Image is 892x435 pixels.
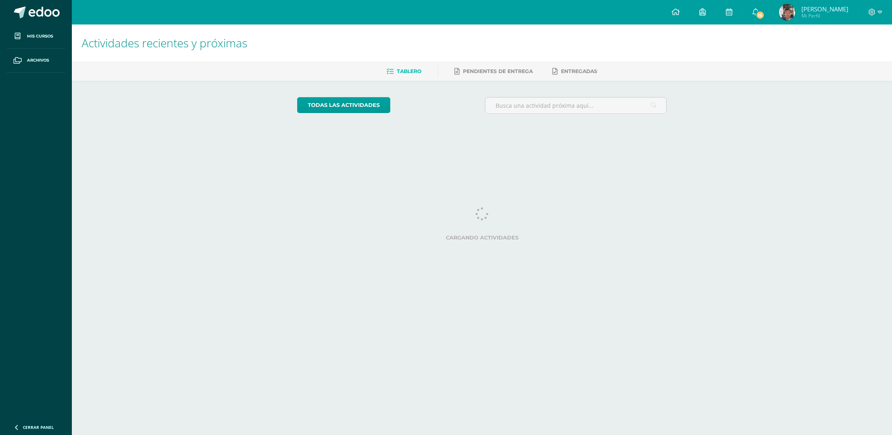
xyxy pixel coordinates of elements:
span: Mi Perfil [801,12,848,19]
a: Mis cursos [7,24,65,49]
span: [PERSON_NAME] [801,5,848,13]
img: 96c9cd2fe9ce06aeda219ab074cc2f2d.png [779,4,795,20]
input: Busca una actividad próxima aquí... [485,98,666,113]
span: Tablero [397,68,421,74]
span: Entregadas [561,68,597,74]
span: Archivos [27,57,49,64]
span: Pendientes de entrega [463,68,533,74]
span: Actividades recientes y próximas [82,35,247,51]
span: Mis cursos [27,33,53,40]
span: Cerrar panel [23,424,54,430]
a: Pendientes de entrega [454,65,533,78]
label: Cargando actividades [297,235,667,241]
a: Archivos [7,49,65,73]
a: Tablero [387,65,421,78]
a: Entregadas [552,65,597,78]
a: todas las Actividades [297,97,390,113]
span: 15 [756,11,765,20]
